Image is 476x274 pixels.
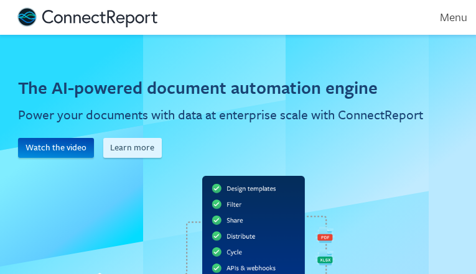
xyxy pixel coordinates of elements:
h1: The AI-powered document automation engine [18,75,378,99]
button: Learn more [103,138,162,158]
div: Menu [423,10,467,24]
button: Watch the video [18,138,94,158]
h2: Power your documents with data at enterprise scale with ConnectReport [18,106,423,124]
a: Watch the video [18,138,103,158]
